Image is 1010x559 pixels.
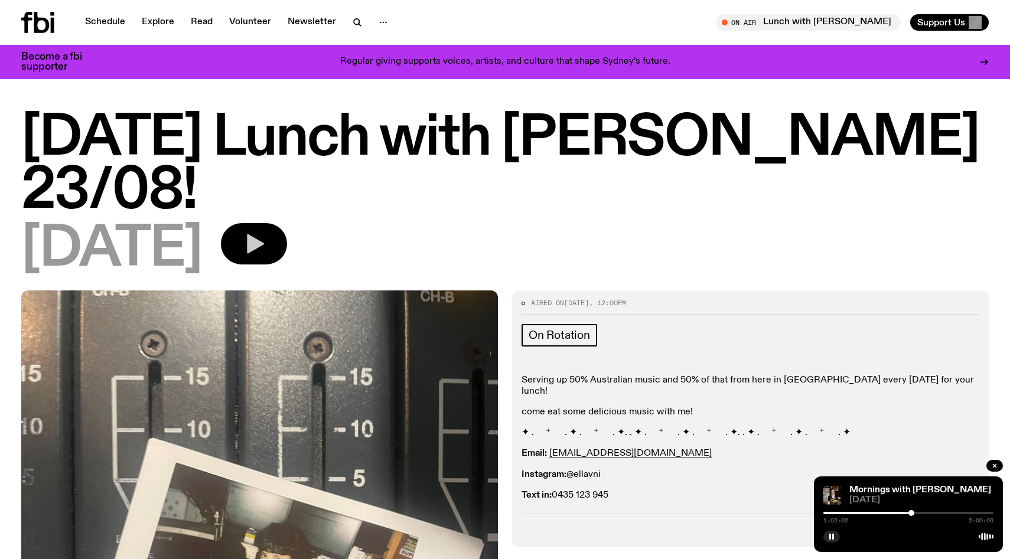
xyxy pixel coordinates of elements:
p: Regular giving supports voices, artists, and culture that shape Sydney’s future. [340,57,670,67]
a: On Rotation [522,324,597,346]
h3: Become a fbi supporter [21,52,97,72]
span: 1:02:02 [823,518,848,524]
button: On AirLunch with [PERSON_NAME] [716,14,901,31]
span: [DATE] [849,496,993,505]
a: Explore [135,14,181,31]
span: [DATE] [21,223,202,276]
span: , 12:00pm [589,298,626,308]
a: Mornings with [PERSON_NAME] [849,485,991,495]
p: ✦ . ⁺ . ✦ . ⁺ . ✦. . ✦ . ⁺ . ✦ . ⁺ . ✦. . ✦ . ⁺ . ✦ . ⁺ . ✦ [522,427,979,439]
strong: Text in: [522,491,552,500]
a: Newsletter [281,14,343,31]
p: come eat some delicious music with me! [522,407,979,418]
img: Sam blankly stares at the camera, brightly lit by a camera flash wearing a hat collared shirt and... [823,486,842,505]
strong: Email: [522,449,547,458]
p: 0435 123 945 [522,490,979,501]
a: Read [184,14,220,31]
a: Volunteer [222,14,278,31]
strong: Instagram: [522,470,566,479]
a: [EMAIL_ADDRESS][DOMAIN_NAME] [549,449,712,458]
span: [DATE] [564,298,589,308]
span: Support Us [917,17,965,28]
h1: [DATE] Lunch with [PERSON_NAME] 23/08! [21,112,989,218]
button: Support Us [910,14,989,31]
p: Serving up 50% Australian music and 50% of that from here in [GEOGRAPHIC_DATA] every [DATE] for y... [522,375,979,397]
span: 2:00:00 [969,518,993,524]
p: @ellavni [522,469,979,480]
span: Aired on [531,298,564,308]
span: On Rotation [529,329,590,342]
a: Schedule [78,14,132,31]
